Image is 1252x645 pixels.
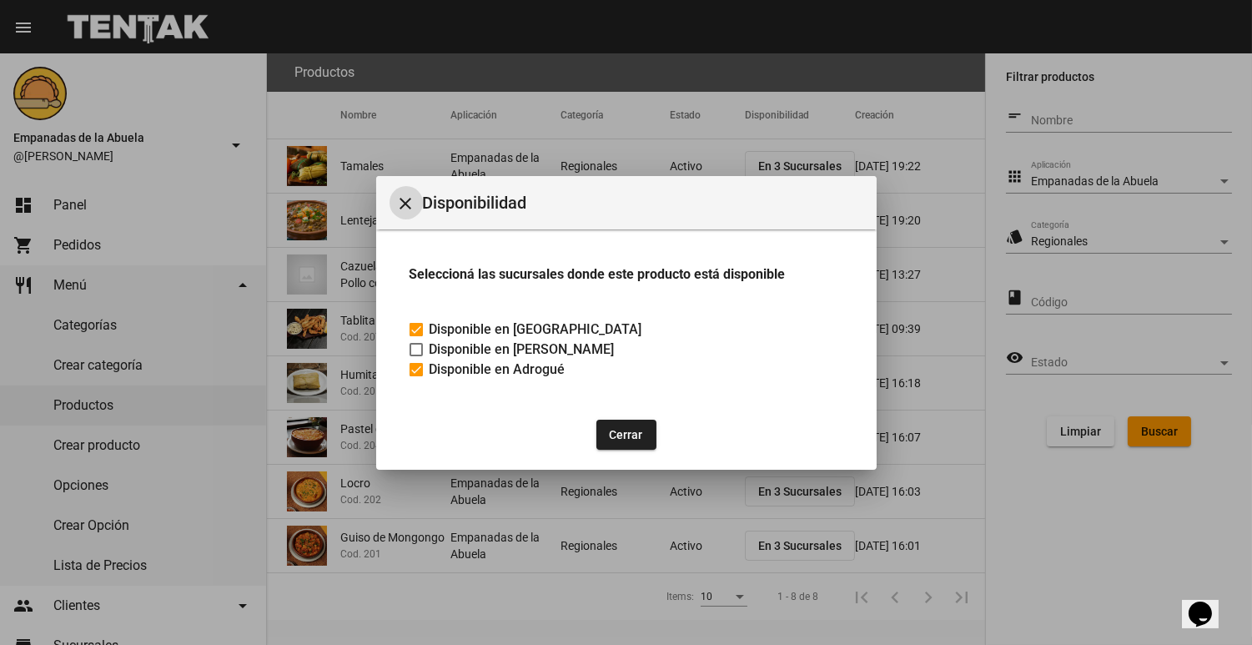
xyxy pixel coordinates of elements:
[423,189,863,216] span: Disponibilidad
[430,340,615,360] span: Disponible en [PERSON_NAME]
[410,263,843,286] h3: Seleccioná las sucursales donde este producto está disponible
[430,320,642,340] span: Disponible en [GEOGRAPHIC_DATA]
[430,360,566,380] span: Disponible en Adrogué
[390,186,423,219] button: Cerrar
[396,194,416,214] mat-icon: Cerrar
[1182,578,1235,628] iframe: chat widget
[596,420,656,450] button: Cerrar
